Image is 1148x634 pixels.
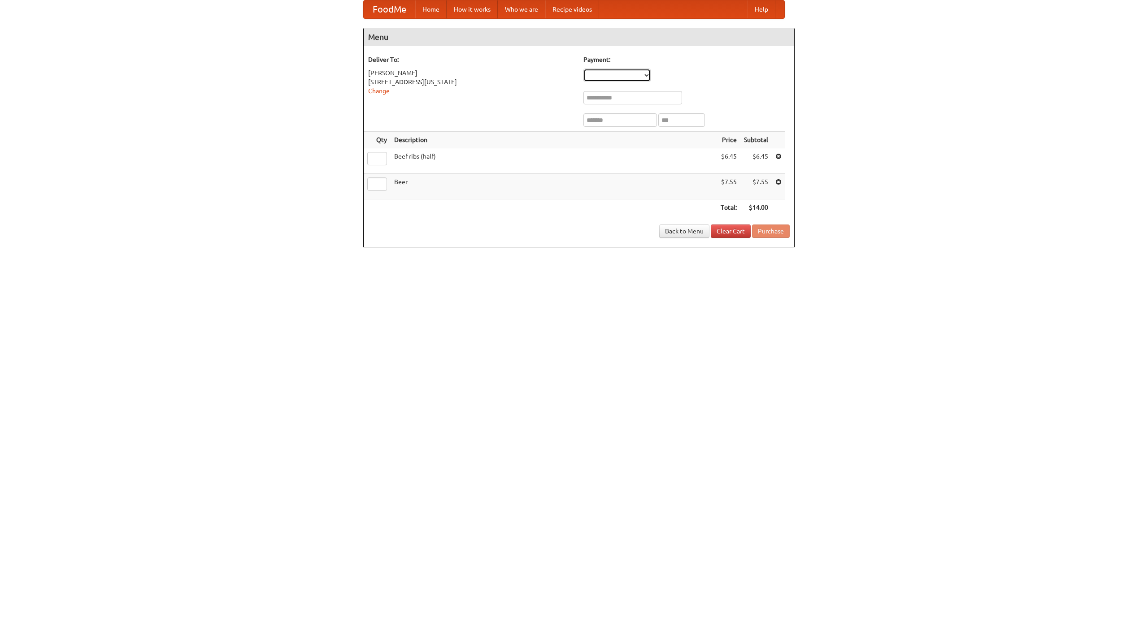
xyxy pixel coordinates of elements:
[659,224,709,238] a: Back to Menu
[368,78,574,86] div: [STREET_ADDRESS][US_STATE]
[740,148,772,174] td: $6.45
[391,148,717,174] td: Beef ribs (half)
[717,174,740,199] td: $7.55
[717,148,740,174] td: $6.45
[717,132,740,148] th: Price
[498,0,545,18] a: Who we are
[447,0,498,18] a: How it works
[368,55,574,64] h5: Deliver To:
[740,132,772,148] th: Subtotal
[391,174,717,199] td: Beer
[368,69,574,78] div: [PERSON_NAME]
[748,0,775,18] a: Help
[583,55,790,64] h5: Payment:
[717,199,740,216] th: Total:
[740,174,772,199] td: $7.55
[740,199,772,216] th: $14.00
[364,28,794,46] h4: Menu
[364,0,415,18] a: FoodMe
[752,224,790,238] button: Purchase
[391,132,717,148] th: Description
[368,87,390,95] a: Change
[711,224,751,238] a: Clear Cart
[364,132,391,148] th: Qty
[545,0,599,18] a: Recipe videos
[415,0,447,18] a: Home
